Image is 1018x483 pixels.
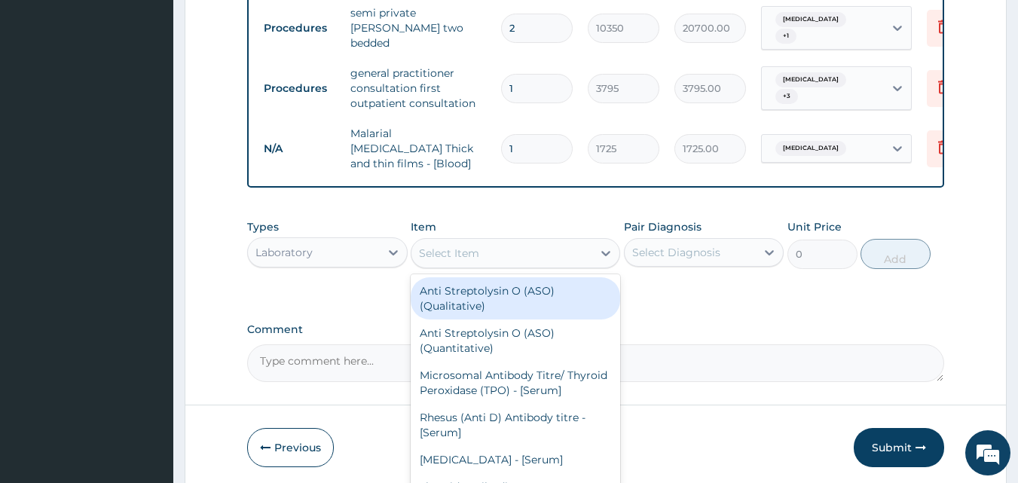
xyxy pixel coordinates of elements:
[419,246,479,261] div: Select Item
[861,239,931,269] button: Add
[247,323,945,336] label: Comment
[343,58,494,118] td: general practitioner consultation first outpatient consultation
[411,277,620,319] div: Anti Streptolysin O (ASO) (Qualitative)
[775,72,846,87] span: [MEDICAL_DATA]
[411,404,620,446] div: Rhesus (Anti D) Antibody titre - [Serum]
[787,219,842,234] label: Unit Price
[8,323,287,375] textarea: Type your message and hit 'Enter'
[854,428,944,467] button: Submit
[78,84,253,104] div: Chat with us now
[28,75,61,113] img: d_794563401_company_1708531726252_794563401
[256,14,343,42] td: Procedures
[87,145,208,298] span: We're online!
[411,362,620,404] div: Microsomal Antibody Titre/ Thyroid Peroxidase (TPO) - [Serum]
[256,135,343,163] td: N/A
[775,141,846,156] span: [MEDICAL_DATA]
[624,219,702,234] label: Pair Diagnosis
[411,219,436,234] label: Item
[775,12,846,27] span: [MEDICAL_DATA]
[411,319,620,362] div: Anti Streptolysin O (ASO) (Quantitative)
[255,245,313,260] div: Laboratory
[256,75,343,102] td: Procedures
[775,29,796,44] span: + 1
[775,89,798,104] span: + 3
[247,221,279,234] label: Types
[343,118,494,179] td: Malarial [MEDICAL_DATA] Thick and thin films - [Blood]
[247,8,283,44] div: Minimize live chat window
[411,446,620,473] div: [MEDICAL_DATA] - [Serum]
[247,428,334,467] button: Previous
[632,245,720,260] div: Select Diagnosis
